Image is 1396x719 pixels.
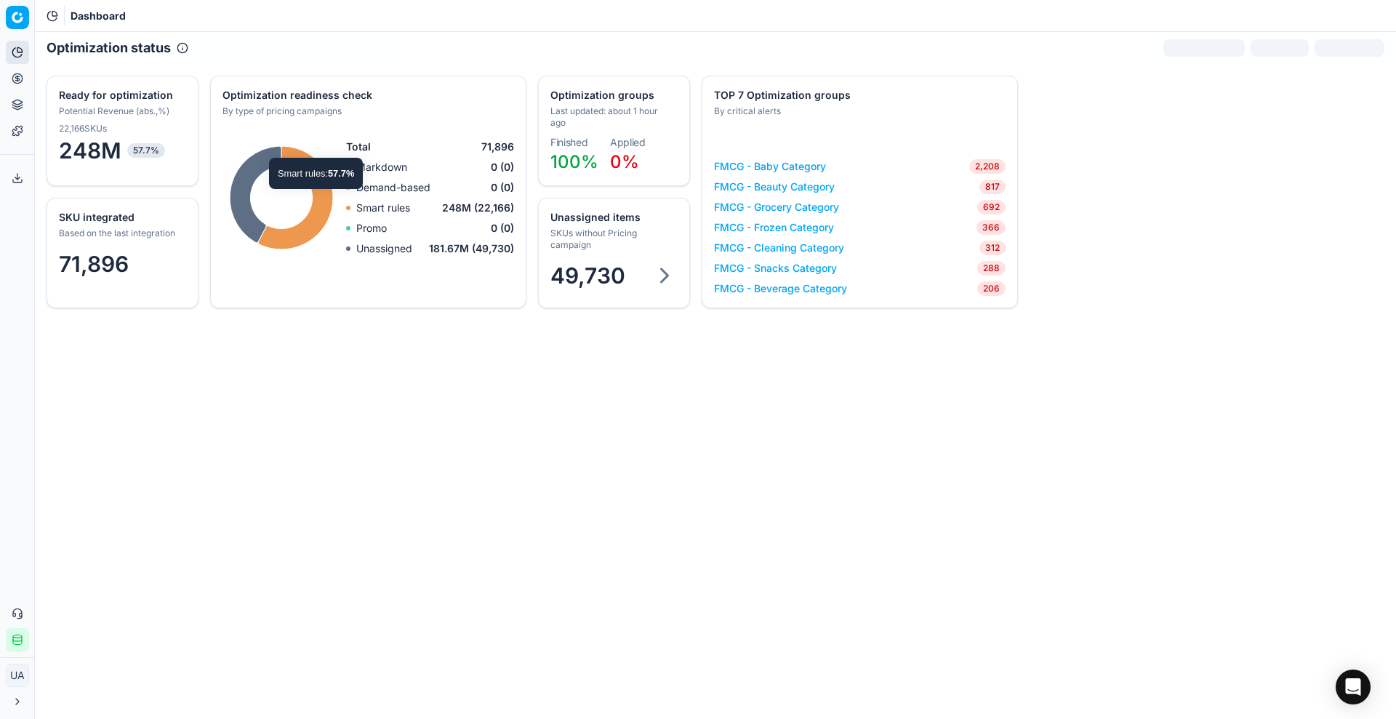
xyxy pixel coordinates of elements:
span: 206 [977,281,1006,296]
span: 71,896 [59,251,129,277]
div: Last updated: about 1 hour ago [550,105,675,129]
div: By type of pricing campaigns [222,105,511,117]
a: FMCG - Grocery Category [714,200,839,214]
span: 2,208 [969,159,1006,174]
dt: Finished [550,137,598,148]
div: Based on the last integration [59,228,183,239]
span: UA [7,664,28,686]
span: Total [346,140,371,154]
span: 181.67M (49,730) [429,241,514,256]
span: 366 [976,220,1006,235]
h2: Optimization status [47,38,171,58]
div: SKUs without Pricing campaign [550,228,675,251]
span: 100% [550,151,598,172]
a: FMCG - Beverage Category [714,281,847,296]
p: Promo [356,221,387,236]
span: 248M [59,137,186,164]
span: 57.7% [127,143,165,158]
span: 0% [610,151,639,172]
p: Demand-based [356,180,430,195]
a: FMCG - Beauty Category [714,180,835,194]
button: UA [6,664,29,687]
span: 312 [979,241,1006,255]
a: FMCG - Baby Category [714,159,826,174]
div: Potential Revenue (abs.,%) [59,105,183,117]
div: TOP 7 Optimization groups [714,88,1003,103]
span: 71,896 [481,140,514,154]
div: Ready for optimization [59,88,183,103]
span: 22,166 SKUs [59,123,107,134]
div: Optimization groups [550,88,675,103]
div: Optimization readiness check [222,88,511,103]
div: Unassigned items [550,210,675,225]
a: FMCG - Frozen Category [714,220,834,235]
div: SKU integrated [59,210,183,225]
p: Smart rules [356,201,410,215]
dt: Applied [610,137,646,148]
p: Markdown [356,160,407,174]
div: By critical alerts [714,105,1003,117]
div: Open Intercom Messenger [1336,670,1371,704]
span: 49,730 [550,262,625,289]
span: 692 [977,200,1006,214]
a: FMCG - Snacks Category [714,261,837,276]
a: FMCG - Cleaning Category [714,241,844,255]
span: 288 [977,261,1006,276]
span: 248M (22,166) [442,201,514,215]
p: Unassigned [356,241,412,256]
span: 0 (0) [491,160,514,174]
nav: breadcrumb [71,9,126,23]
span: 817 [979,180,1006,194]
span: Dashboard [71,9,126,23]
span: 0 (0) [491,221,514,236]
span: 0 (0) [491,180,514,195]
